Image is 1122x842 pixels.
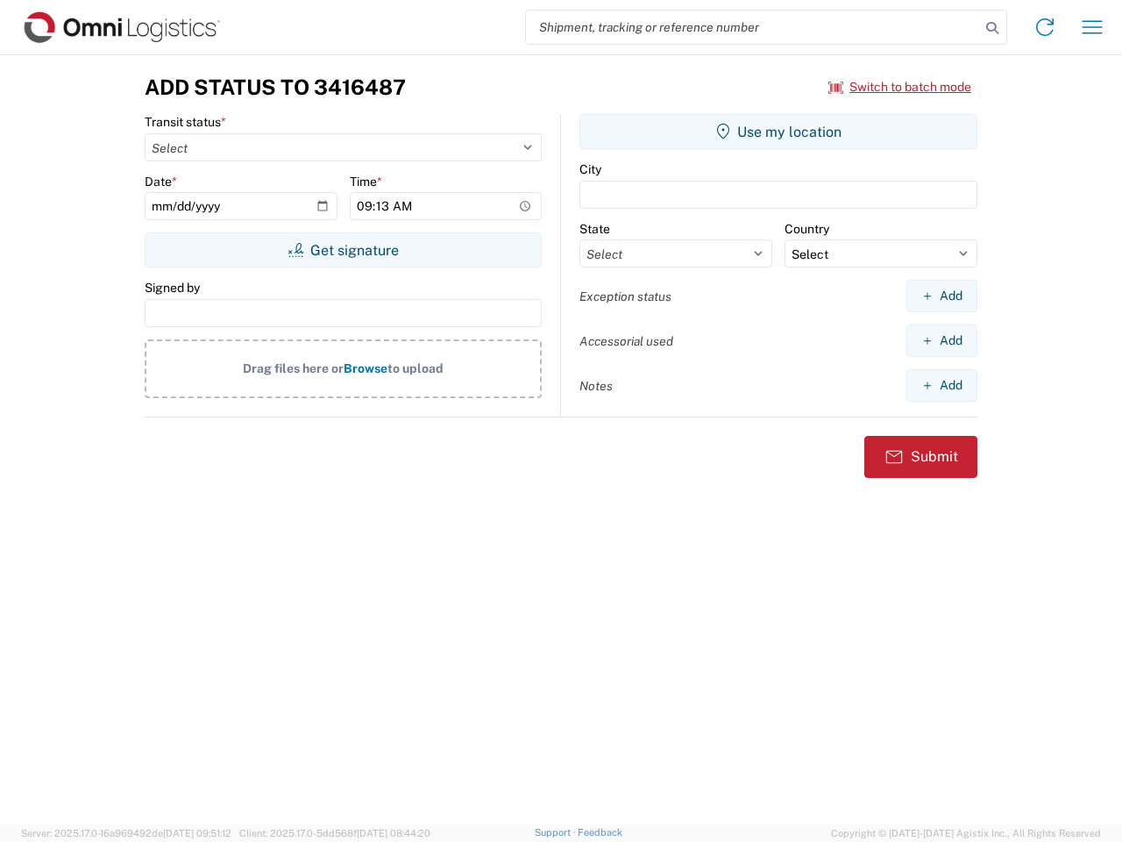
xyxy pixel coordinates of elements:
[579,221,610,237] label: State
[578,827,622,838] a: Feedback
[145,114,226,130] label: Transit status
[579,333,673,349] label: Accessorial used
[579,378,613,394] label: Notes
[864,436,977,478] button: Submit
[21,828,231,838] span: Server: 2025.17.0-16a969492de
[906,325,977,357] button: Add
[243,361,344,375] span: Drag files here or
[350,174,382,189] label: Time
[145,280,200,296] label: Signed by
[145,232,542,268] button: Get signature
[831,825,1101,841] span: Copyright © [DATE]-[DATE] Agistix Inc., All Rights Reserved
[145,75,406,100] h3: Add Status to 3416487
[535,827,579,838] a: Support
[357,828,430,838] span: [DATE] 08:44:20
[526,11,980,44] input: Shipment, tracking or reference number
[906,280,977,312] button: Add
[785,221,829,237] label: Country
[579,114,977,149] button: Use my location
[163,828,231,838] span: [DATE] 09:51:12
[579,161,601,177] label: City
[239,828,430,838] span: Client: 2025.17.0-5dd568f
[387,361,444,375] span: to upload
[906,369,977,402] button: Add
[145,174,177,189] label: Date
[344,361,387,375] span: Browse
[579,289,671,304] label: Exception status
[828,73,971,102] button: Switch to batch mode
